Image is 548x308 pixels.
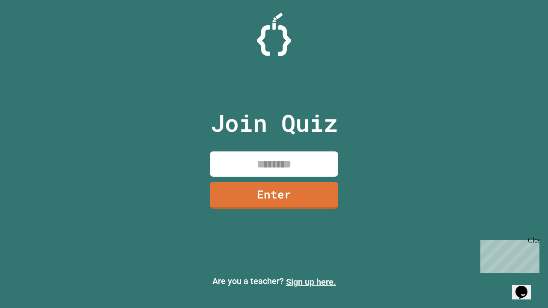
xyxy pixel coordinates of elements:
a: Sign up here. [286,277,336,287]
p: Are you a teacher? [7,275,541,288]
img: Logo.svg [257,13,291,56]
iframe: chat widget [477,237,539,273]
iframe: chat widget [512,274,539,299]
p: Join Quiz [211,105,338,141]
div: Chat with us now!Close [3,3,59,54]
a: Enter [210,182,338,209]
